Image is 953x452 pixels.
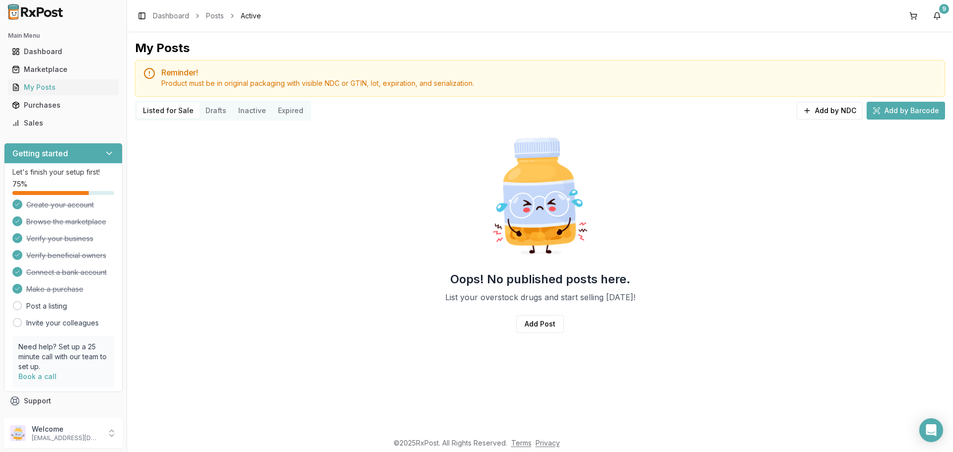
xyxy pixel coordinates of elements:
div: My Posts [12,82,115,92]
div: 9 [939,4,949,14]
a: Terms [511,439,532,447]
a: Invite your colleagues [26,318,99,328]
a: Marketplace [8,61,119,78]
a: Posts [206,11,224,21]
button: Sales [4,115,123,131]
button: Expired [272,103,309,119]
span: Verify beneficial owners [26,251,106,260]
p: [EMAIL_ADDRESS][DOMAIN_NAME] [32,434,101,442]
p: Need help? Set up a 25 minute call with our team to set up. [18,342,108,372]
span: 75 % [12,179,27,189]
div: Open Intercom Messenger [919,418,943,442]
div: Product must be in original packaging with visible NDC or GTIN, lot, expiration, and serialization. [161,78,937,88]
button: Drafts [200,103,232,119]
a: Book a call [18,372,57,381]
h2: Oops! No published posts here. [450,271,630,287]
span: Connect a bank account [26,267,107,277]
button: Feedback [4,410,123,428]
h3: Getting started [12,147,68,159]
div: Sales [12,118,115,128]
img: Sad Pill Bottle [476,132,604,259]
button: Add by Barcode [867,102,945,120]
button: Add by NDC [797,102,863,120]
div: My Posts [135,40,190,56]
span: Make a purchase [26,284,83,294]
a: Add Post [516,315,564,333]
a: Privacy [536,439,560,447]
button: Inactive [232,103,272,119]
span: Browse the marketplace [26,217,106,227]
p: Welcome [32,424,101,434]
button: Listed for Sale [137,103,200,119]
a: Post a listing [26,301,67,311]
a: Purchases [8,96,119,114]
button: My Posts [4,79,123,95]
p: List your overstock drugs and start selling [DATE]! [445,291,635,303]
button: Marketplace [4,62,123,77]
div: Dashboard [12,47,115,57]
button: Dashboard [4,44,123,60]
span: Create your account [26,200,94,210]
span: Verify your business [26,234,93,244]
img: User avatar [10,425,26,441]
h2: Main Menu [8,32,119,40]
div: Marketplace [12,65,115,74]
img: RxPost Logo [4,4,68,20]
a: Dashboard [153,11,189,21]
nav: breadcrumb [153,11,261,21]
p: Let's finish your setup first! [12,167,114,177]
span: Feedback [24,414,58,424]
a: Dashboard [8,43,119,61]
button: Purchases [4,97,123,113]
button: Support [4,392,123,410]
button: 9 [929,8,945,24]
a: My Posts [8,78,119,96]
div: Purchases [12,100,115,110]
a: Sales [8,114,119,132]
h5: Reminder! [161,68,937,76]
span: Active [241,11,261,21]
